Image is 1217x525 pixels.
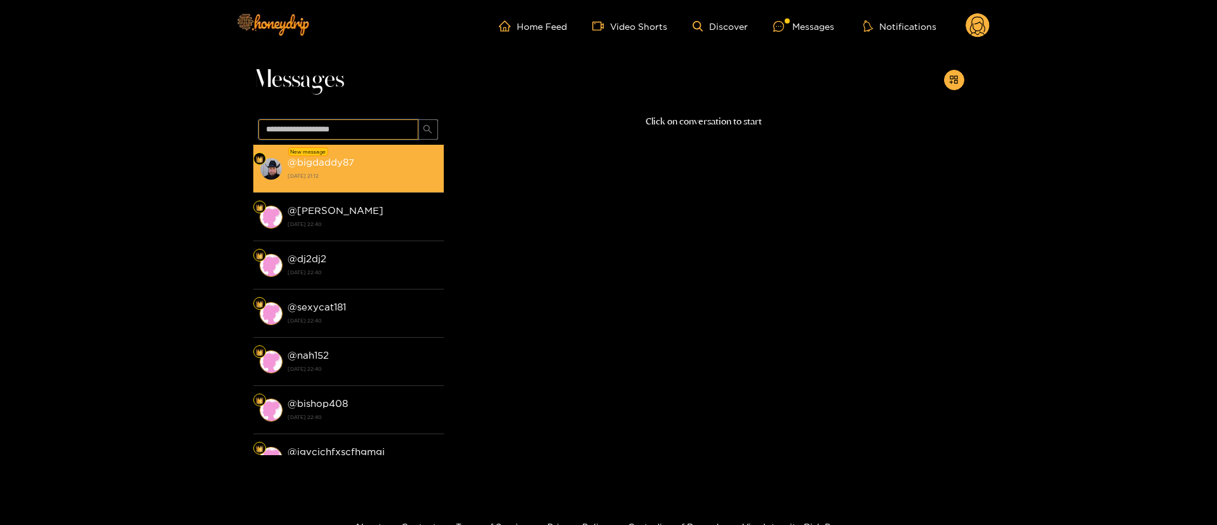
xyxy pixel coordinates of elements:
[260,254,283,277] img: conversation
[288,157,354,168] strong: @ bigdaddy87
[260,447,283,470] img: conversation
[288,147,328,156] div: New message
[260,157,283,180] img: conversation
[773,19,834,34] div: Messages
[288,315,437,326] strong: [DATE] 22:40
[256,300,263,308] img: Fan Level
[499,20,517,32] span: home
[288,398,348,409] strong: @ bishop408
[288,267,437,278] strong: [DATE] 22:40
[256,204,263,211] img: Fan Level
[423,124,432,135] span: search
[592,20,667,32] a: Video Shorts
[288,170,437,182] strong: [DATE] 21:12
[693,21,748,32] a: Discover
[592,20,610,32] span: video-camera
[256,445,263,453] img: Fan Level
[444,114,964,129] p: Click on conversation to start
[260,206,283,229] img: conversation
[288,411,437,423] strong: [DATE] 22:40
[260,302,283,325] img: conversation
[499,20,567,32] a: Home Feed
[288,350,329,361] strong: @ nah152
[260,399,283,422] img: conversation
[260,350,283,373] img: conversation
[288,302,346,312] strong: @ sexycat181
[944,70,964,90] button: appstore-add
[253,65,344,95] span: Messages
[288,205,383,216] strong: @ [PERSON_NAME]
[256,397,263,404] img: Fan Level
[949,75,959,86] span: appstore-add
[256,252,263,260] img: Fan Level
[288,363,437,375] strong: [DATE] 22:40
[256,156,263,163] img: Fan Level
[288,446,385,457] strong: @ jgvcjchfxscfhgmgj
[288,218,437,230] strong: [DATE] 22:40
[256,349,263,356] img: Fan Level
[288,253,326,264] strong: @ dj2dj2
[860,20,940,32] button: Notifications
[418,119,438,140] button: search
